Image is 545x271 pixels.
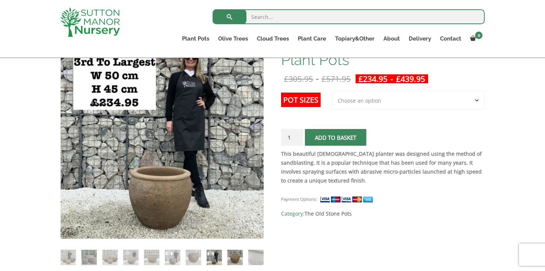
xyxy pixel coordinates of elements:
a: Delivery [404,33,436,44]
img: The Ha Long Bay Old Stone Plant Pots - Image 8 [207,250,222,265]
span: Category: [281,209,485,218]
span: £ [284,74,289,84]
span: £ [322,74,326,84]
a: Contact [436,33,466,44]
input: Search... [213,9,485,24]
a: Cloud Trees [252,33,293,44]
a: Topiary&Other [331,33,379,44]
span: £ [396,74,401,84]
button: Add to basket [305,129,366,146]
bdi: 234.95 [358,74,388,84]
a: The Old Stone Pots [305,210,352,217]
bdi: 305.95 [284,74,313,84]
strong: This beautiful [DEMOGRAPHIC_DATA] planter was designed using the method of sandblasting. It is a ... [281,150,482,184]
img: The Ha Long Bay Old Stone Plant Pots - Image 6 [165,250,180,265]
h1: The Ha Long Bay Old Stone Plant Pots [281,36,485,68]
ins: - [356,74,428,83]
img: The Ha Long Bay Old Stone Plant Pots - Image 5 [144,250,159,265]
a: About [379,33,404,44]
a: Plant Care [293,33,331,44]
del: - [281,74,354,83]
bdi: 571.95 [322,74,351,84]
img: The Ha Long Bay Old Stone Plant Pots - Image 9 [227,250,243,265]
span: 0 [475,32,482,39]
img: logo [60,7,120,37]
img: The Ha Long Bay Old Stone Plant Pots - Image 7 [186,250,201,265]
img: The Ha Long Bay Old Stone Plant Pots - Image 3 [102,250,118,265]
span: £ [358,74,363,84]
small: Payment Options: [281,196,317,202]
p: . [281,149,485,185]
input: Product quantity [281,129,303,146]
label: Pot Sizes [281,93,321,107]
a: Olive Trees [214,33,252,44]
img: The Ha Long Bay Old Stone Plant Pots [61,250,76,265]
img: The Ha Long Bay Old Stone Plant Pots - Image 4 [123,250,138,265]
img: payment supported [320,196,376,203]
img: The Ha Long Bay Old Stone Plant Pots - Image 10 [248,250,264,265]
bdi: 439.95 [396,74,425,84]
a: Plant Pots [178,33,214,44]
a: 0 [466,33,485,44]
img: The Ha Long Bay Old Stone Plant Pots - Image 2 [82,250,97,265]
